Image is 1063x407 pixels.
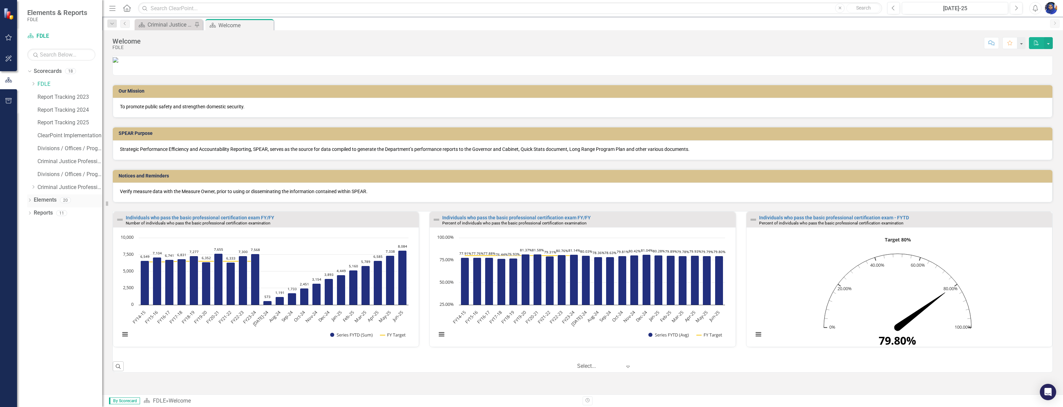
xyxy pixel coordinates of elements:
[27,49,95,61] input: Search Below...
[324,272,334,277] text: 3,893
[227,262,235,305] path: FY21-22, 6,333. Series FYTD (Sum).
[570,309,588,327] text: [DATE]-24
[34,196,57,204] a: Elements
[180,309,196,325] text: FY18-19
[1040,384,1056,400] div: Open Intercom Messenger
[544,250,556,254] text: 79.31%
[560,309,576,325] text: FY23-24
[165,253,174,258] text: 6,741
[386,255,395,305] path: May-25, 7,338. Series FYTD (Sum).
[156,309,171,325] text: FY16-17
[337,275,345,305] path: Jan-25, 4,449. Series FYTD (Sum).
[116,216,124,224] img: Not Defined
[37,145,102,153] a: Divisions / Offices / Programs
[667,255,675,305] path: Feb-25, 79.88852764. Series FYTD (Avg).
[604,250,616,255] text: 78.63%
[138,2,882,14] input: Search ClearPoint...
[117,234,412,345] svg: Interactive chart
[120,329,129,339] button: View chart menu, Chart
[37,93,102,101] a: Report Tracking 2023
[148,20,192,29] div: Criminal Justice Professionalism, Standards & Training Services Landing Page
[267,309,282,323] text: Aug-24
[433,234,728,345] svg: Interactive chart
[226,256,235,261] text: 6,333
[34,67,62,75] a: Scorecards
[679,256,687,305] path: Mar-25, 79.78224917. Series FYTD (Avg).
[325,279,333,305] path: Dec-24, 3,893. Series FYTD (Sum).
[440,279,454,285] text: 50.00%
[398,244,407,249] text: 8,084
[217,309,232,325] text: FY21-22
[34,209,53,217] a: Reports
[630,255,638,305] path: Nov-24, 80.418154. Series FYTD (Avg).
[598,309,613,323] text: Sep-24
[546,256,554,305] path: FY21-22, 79.31120852. Series FYTD (Avg).
[37,158,102,166] a: Criminal Justice Professionalism, Standards & Training Services
[508,252,520,256] text: 76.93%
[464,309,479,325] text: FY15-16
[292,309,306,323] text: Oct-24
[622,309,636,324] text: Nov-24
[715,256,723,305] path: Jun-25, 79.80256663. Series FYTD (Avg).
[846,3,880,13] button: Search
[390,309,404,323] text: Jun-25
[879,333,916,348] text: 79.80%
[1045,2,1057,14] img: Somi Akter
[437,234,454,240] text: 100.00%
[123,284,134,291] text: 2,500
[611,309,625,323] text: Oct-24
[954,324,971,330] text: 100.00%
[117,234,415,345] div: Chart. Highcharts interactive chart.
[120,189,368,194] span: Verify measure data with the Measure Owner, prior to using or disseminating the information conta...
[153,397,166,404] a: FDLE
[659,309,673,323] text: Feb-25
[264,294,271,299] text: 573
[750,234,1049,345] div: Target 80%. Highcharts interactive chart.
[483,251,495,256] text: 77.88%
[280,309,294,323] text: Sep-24
[126,221,271,225] small: Number of individuals who pass the basic professional certification examination
[242,309,257,325] text: FY23-24
[697,332,722,338] button: Show FY Target
[378,309,392,324] text: May-25
[440,256,454,263] text: 75.00%
[288,286,297,291] text: 1,733
[558,255,566,305] path: FY22-23, 80.76114614. Series FYTD (Avg).
[488,309,503,325] text: FY17-18
[665,249,677,254] text: 79.89%
[902,2,1008,14] button: [DATE]-25
[442,221,587,225] small: Percent of individuals who pass the basic professional certification examination
[177,252,186,257] text: 6,831
[451,309,467,325] text: FY14-15
[701,249,713,254] text: 79.79%
[496,252,508,257] text: 76.44%
[136,20,192,29] a: Criminal Justice Professionalism, Standards & Training Services Landing Page
[153,251,162,255] text: 7,104
[251,254,260,305] path: FY23-24, 7,568. Series FYTD (Sum).
[943,285,957,292] text: 80.00%
[276,297,284,305] path: Aug-24, 1,191. Series FYTD (Sum).
[509,258,518,305] path: FY18-19, 76.93202241. Series FYTD (Avg).
[214,247,223,252] text: 7,655
[433,234,732,345] div: Chart. Highcharts interactive chart.
[432,216,441,224] img: Not Defined
[37,132,102,140] a: ClearPoint Implementation
[713,249,725,254] text: 79.80%
[634,309,649,323] text: Dec-24
[27,32,95,40] a: FDLE
[618,256,627,305] path: Oct-24, 79.81113644. Series FYTD (Avg).
[113,57,118,63] img: SPEAR_4_with%20FDLE%20New%20Logo_2.jpg
[522,254,530,305] path: FY19-20, 81.37330259. Series FYTD (Avg).
[643,254,651,305] path: Dec-24, 81.03663614. Series FYTD (Avg).
[648,332,690,338] button: Show Series FYTD (Avg)
[691,255,699,305] path: Apr-25, 79.93445011. Series FYTD (Avg).
[429,212,736,347] div: Double-Click to Edit
[829,324,835,330] text: 0%
[113,212,419,347] div: Double-Click to Edit
[168,309,183,325] text: FY17-18
[683,309,697,323] text: Apr-25
[654,255,663,305] path: Jan-25, 80.27787802. Series FYTD (Avg).
[904,4,1006,13] div: [DATE]-25
[112,37,141,45] div: Welcome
